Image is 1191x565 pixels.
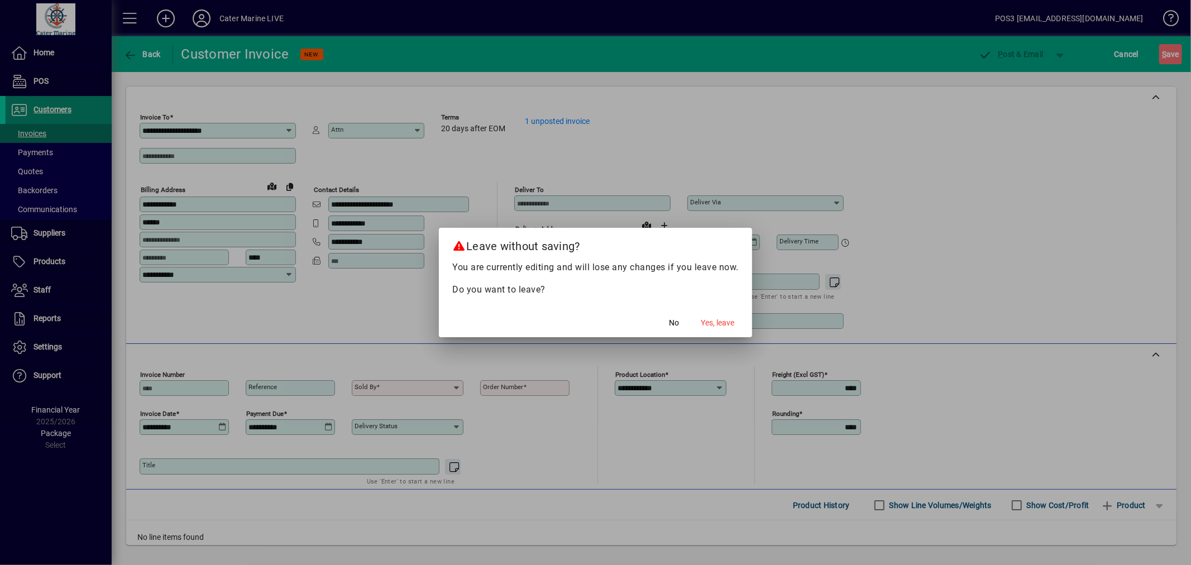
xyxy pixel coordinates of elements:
[656,313,692,333] button: No
[669,317,679,329] span: No
[452,261,739,274] p: You are currently editing and will lose any changes if you leave now.
[701,317,734,329] span: Yes, leave
[439,228,752,260] h2: Leave without saving?
[696,313,739,333] button: Yes, leave
[452,283,739,296] p: Do you want to leave?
